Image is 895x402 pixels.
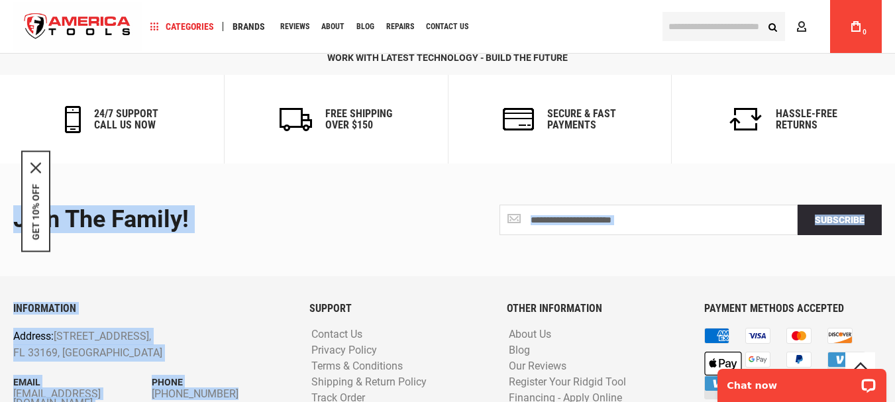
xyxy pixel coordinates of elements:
[505,360,570,373] a: Our Reviews
[94,108,158,131] h6: 24/7 support call us now
[420,18,474,36] a: Contact Us
[30,183,41,240] button: GET 10% OFF
[308,344,380,357] a: Privacy Policy
[308,376,430,389] a: Shipping & Return Policy
[309,303,487,315] h6: SUPPORT
[315,18,350,36] a: About
[547,108,616,131] h6: secure & fast payments
[150,22,214,31] span: Categories
[815,215,865,225] span: Subscribe
[274,18,315,36] a: Reviews
[321,23,344,30] span: About
[13,303,290,315] h6: INFORMATION
[704,303,882,315] h6: PAYMENT METHODS ACCEPTED
[350,18,380,36] a: Blog
[13,330,54,342] span: Address:
[13,375,152,389] p: Email
[13,328,235,362] p: [STREET_ADDRESS], FL 33169, [GEOGRAPHIC_DATA]
[13,2,142,52] img: America Tools
[233,22,265,31] span: Brands
[776,108,837,131] h6: Hassle-Free Returns
[280,23,309,30] span: Reviews
[505,328,554,341] a: About Us
[507,303,684,315] h6: OTHER INFORMATION
[30,162,41,173] svg: close icon
[760,14,785,39] button: Search
[13,2,142,52] a: store logo
[227,18,271,36] a: Brands
[798,205,882,235] button: Subscribe
[30,162,41,173] button: Close
[709,360,895,402] iframe: LiveChat chat widget
[325,108,392,131] h6: Free Shipping Over $150
[13,207,438,233] div: Join the Family!
[308,360,406,373] a: Terms & Conditions
[505,344,533,357] a: Blog
[426,23,468,30] span: Contact Us
[152,389,290,399] a: [PHONE_NUMBER]
[144,18,220,36] a: Categories
[505,376,629,389] a: Register Your Ridgid Tool
[152,375,290,389] p: Phone
[863,28,867,36] span: 0
[356,23,374,30] span: Blog
[380,18,420,36] a: Repairs
[386,23,414,30] span: Repairs
[308,328,366,341] a: Contact Us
